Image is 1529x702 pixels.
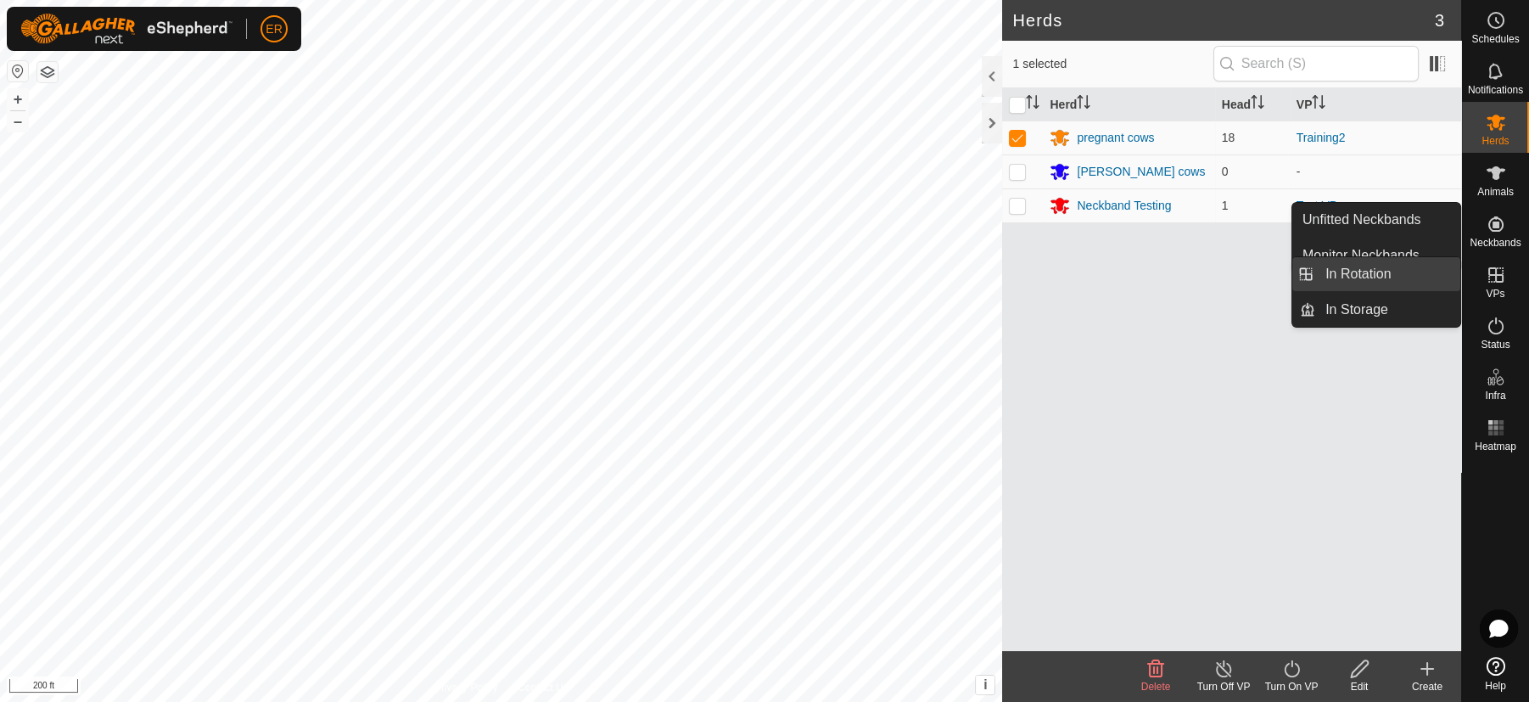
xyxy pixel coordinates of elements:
[1290,154,1461,188] td: -
[1315,257,1460,291] a: In Rotation
[1325,679,1393,694] div: Edit
[1257,679,1325,694] div: Turn On VP
[1213,46,1419,81] input: Search (S)
[1215,88,1290,121] th: Head
[1477,187,1514,197] span: Animals
[1481,340,1509,350] span: Status
[1077,163,1205,181] div: [PERSON_NAME] cows
[8,61,28,81] button: Reset Map
[1475,441,1516,452] span: Heatmap
[1292,257,1460,291] li: In Rotation
[1012,55,1213,73] span: 1 selected
[1077,197,1171,215] div: Neckband Testing
[976,676,994,694] button: i
[1222,165,1229,178] span: 0
[1312,98,1325,111] p-sorticon: Activate to sort
[1481,136,1509,146] span: Herds
[983,677,987,692] span: i
[1486,289,1504,299] span: VPs
[1290,88,1461,121] th: VP
[1315,293,1460,327] a: In Storage
[1222,199,1229,212] span: 1
[434,680,498,695] a: Privacy Policy
[1393,679,1461,694] div: Create
[20,14,232,44] img: Gallagher Logo
[1462,650,1529,698] a: Help
[1012,10,1434,31] h2: Herds
[1077,129,1154,147] div: pregnant cows
[1302,245,1420,266] span: Monitor Neckbands
[1077,98,1090,111] p-sorticon: Activate to sort
[1297,199,1337,212] a: Test VP
[1435,8,1444,33] span: 3
[1325,300,1388,320] span: In Storage
[1043,88,1214,121] th: Herd
[1485,681,1506,691] span: Help
[1292,239,1460,272] a: Monitor Neckbands
[1470,238,1521,248] span: Neckbands
[1302,210,1421,230] span: Unfitted Neckbands
[1141,681,1171,693] span: Delete
[518,680,568,695] a: Contact Us
[1325,264,1391,284] span: In Rotation
[1292,203,1460,237] a: Unfitted Neckbands
[1471,34,1519,44] span: Schedules
[1026,98,1039,111] p-sorticon: Activate to sort
[1190,679,1257,694] div: Turn Off VP
[8,111,28,132] button: –
[266,20,282,38] span: ER
[8,89,28,110] button: +
[37,62,58,82] button: Map Layers
[1468,85,1523,95] span: Notifications
[1292,293,1460,327] li: In Storage
[1297,131,1346,144] a: Training2
[1222,131,1235,144] span: 18
[1251,98,1264,111] p-sorticon: Activate to sort
[1485,390,1505,401] span: Infra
